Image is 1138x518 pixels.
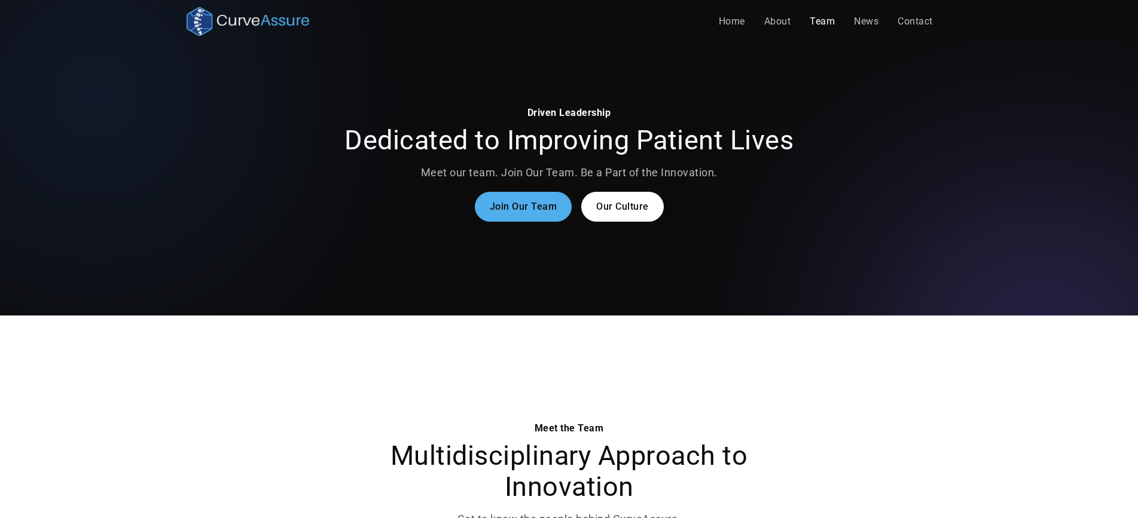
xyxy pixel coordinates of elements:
[340,165,799,180] p: Meet our team. Join Our Team. Be a Part of the Innovation.
[800,10,844,33] a: Team
[340,440,799,502] h2: Multidisciplinary Approach to Innovation
[475,192,572,222] a: Join Our Team
[340,125,799,156] h2: Dedicated to Improving Patient Lives
[340,106,799,120] div: Driven Leadership
[187,7,310,36] a: home
[340,421,799,436] div: Meet the Team
[709,10,755,33] a: Home
[888,10,942,33] a: Contact
[581,192,664,222] a: Our Culture
[755,10,801,33] a: About
[844,10,888,33] a: News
